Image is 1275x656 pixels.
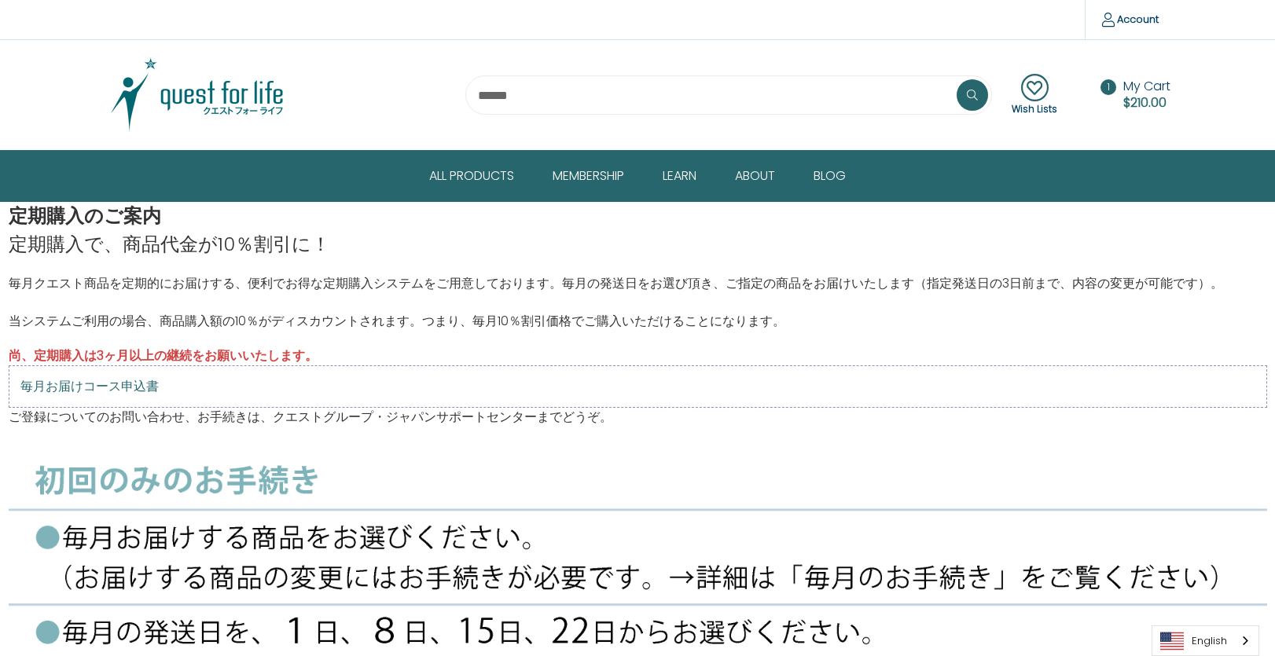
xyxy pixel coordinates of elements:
a: 毎月お届けコース申込書 [20,379,159,393]
a: About [723,151,802,201]
a: Cart with 1 items [1123,77,1176,112]
a: Membership [541,151,651,201]
p: 当システムご利用の場合、商品購入額の10％がディスカウントされます。つまり、毎月10％割引価格でご購入いただけることになります。 [9,312,1223,331]
span: My Cart [1123,77,1170,95]
p: 定期購入で、商品代金が10％割引に！ [9,230,330,258]
p: 尚、定期購入は3ヶ月以上の継続をお願いいたします。 [9,346,318,365]
div: Language [1152,625,1259,656]
a: English [1152,626,1258,655]
a: Wish Lists [1012,74,1057,116]
span: $210.00 [1123,93,1167,112]
p: ご登録についてのお問い合わせ、お手続きは、クエストグループ・ジャパンサポートセンターまでどうぞ。 [9,408,612,427]
img: Quest Group [99,56,296,134]
p: 定期購入のご案内 [9,202,161,230]
span: 1 [1100,79,1116,95]
aside: Language selected: English [1152,625,1259,656]
a: All Products [417,151,541,201]
a: Blog [802,151,858,201]
p: 毎月クエスト商品を定期的にお届けする、便利でお得な定期購入システムをご用意しております。毎月の発送日をお選び頂き、ご指定の商品をお届けいたします（指定発送日の3日前まで、内容の変更が可能です）。 [9,274,1223,293]
a: Learn [651,151,723,201]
